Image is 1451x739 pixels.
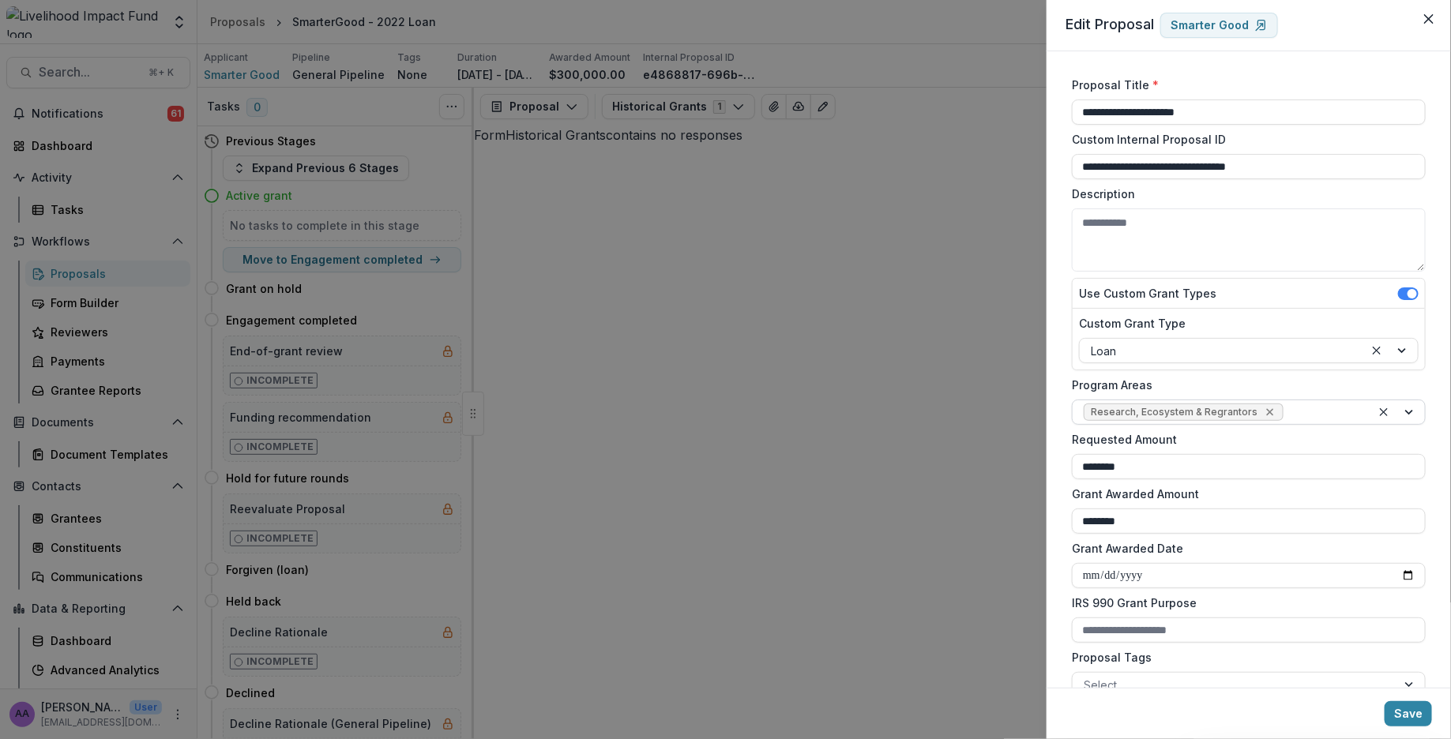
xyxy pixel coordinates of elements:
[1072,649,1416,666] label: Proposal Tags
[1160,13,1278,38] a: Smarter Good
[1079,315,1409,332] label: Custom Grant Type
[1072,595,1416,611] label: IRS 990 Grant Purpose
[1072,486,1416,502] label: Grant Awarded Amount
[1385,701,1432,726] button: Save
[1072,377,1416,393] label: Program Areas
[1367,341,1386,360] div: Clear selected options
[1374,403,1393,422] div: Clear selected options
[1171,19,1249,32] p: Smarter Good
[1072,131,1416,148] label: Custom Internal Proposal ID
[1416,6,1442,32] button: Close
[1079,285,1216,302] label: Use Custom Grant Types
[1262,404,1278,420] div: Remove Research, Ecosystem & Regrantors
[1066,16,1154,32] span: Edit Proposal
[1072,431,1416,448] label: Requested Amount
[1072,540,1416,557] label: Grant Awarded Date
[1072,77,1416,93] label: Proposal Title
[1072,186,1416,202] label: Description
[1091,407,1257,418] span: Research, Ecosystem & Regrantors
